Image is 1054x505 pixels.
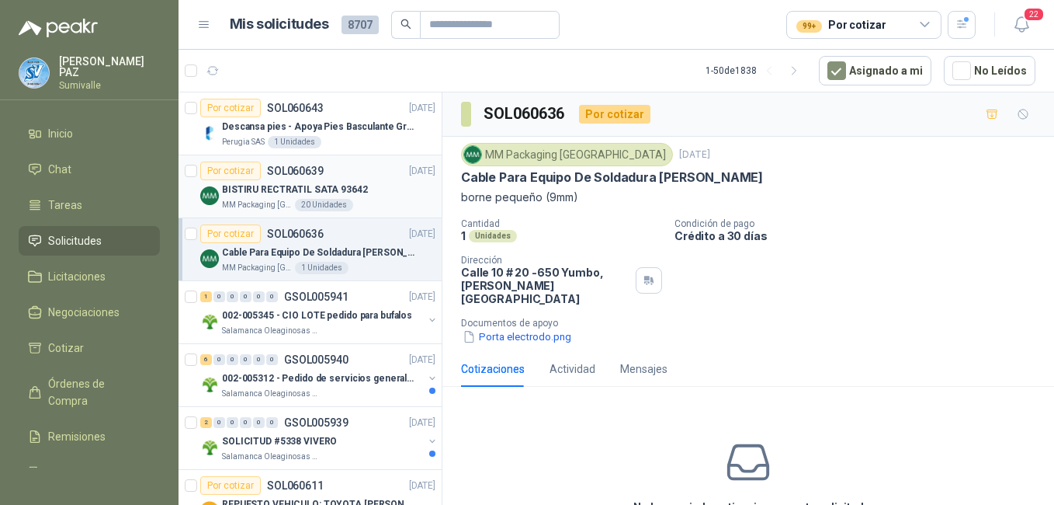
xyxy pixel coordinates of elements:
div: 0 [227,291,238,302]
div: 0 [266,417,278,428]
img: Company Logo [200,249,219,268]
p: SOL060643 [267,103,324,113]
div: 0 [253,354,265,365]
p: Cantidad [461,218,662,229]
img: Company Logo [464,146,481,163]
span: 8707 [342,16,379,34]
button: Asignado a mi [819,56,931,85]
span: search [400,19,411,30]
a: Tareas [19,190,160,220]
div: 20 Unidades [295,199,353,211]
p: SOL060636 [267,228,324,239]
div: Por cotizar [200,162,261,180]
p: Crédito a 30 días [674,229,1048,242]
button: Porta electrodo.png [461,329,573,345]
p: 002-005345 - CIO LOTE pedido para bufalos [222,308,412,323]
p: GSOL005941 [284,291,348,302]
div: 1 [200,291,212,302]
p: 002-005312 - Pedido de servicios generales CASA RO [222,371,415,386]
div: Por cotizar [796,16,886,33]
div: 0 [213,354,225,365]
p: SOLICITUD #5338 VIVERO [222,434,337,449]
a: Por cotizarSOL060643[DATE] Company LogoDescansa pies - Apoya Pies Basculante Graduable Ergonómico... [179,92,442,155]
p: borne pequeño (9mm) [461,189,1035,206]
p: MM Packaging [GEOGRAPHIC_DATA] [222,262,292,274]
h3: SOL060636 [484,102,567,126]
div: 6 [200,354,212,365]
p: Salamanca Oleaginosas SAS [222,451,320,463]
div: Actividad [550,360,595,378]
div: Unidades [469,230,517,242]
a: Órdenes de Compra [19,369,160,416]
p: SOL060611 [267,480,324,491]
p: [DATE] [409,227,435,242]
span: Licitaciones [48,268,106,285]
div: 99+ [796,20,822,33]
p: [DATE] [409,164,435,179]
a: Configuración [19,458,160,487]
p: [PERSON_NAME] PAZ [59,56,160,78]
p: [DATE] [409,101,435,116]
span: Remisiones [48,428,106,445]
p: Sumivalle [59,81,160,90]
button: 22 [1007,11,1035,39]
p: MM Packaging [GEOGRAPHIC_DATA] [222,199,292,211]
img: Company Logo [200,186,219,205]
p: Salamanca Oleaginosas SAS [222,388,320,400]
div: 0 [213,291,225,302]
div: 1 Unidades [295,262,348,274]
span: Chat [48,161,71,178]
div: Por cotizar [200,99,261,117]
div: Cotizaciones [461,360,525,378]
div: 2 [200,417,212,428]
div: 0 [266,354,278,365]
h1: Mis solicitudes [230,13,329,36]
img: Company Logo [200,124,219,142]
div: 1 - 50 de 1838 [706,58,806,83]
p: GSOL005939 [284,417,348,428]
span: Cotizar [48,340,84,357]
p: [DATE] [409,290,435,305]
button: No Leídos [944,56,1035,85]
p: Salamanca Oleaginosas SAS [222,325,320,337]
a: 2 0 0 0 0 0 GSOL005939[DATE] Company LogoSOLICITUD #5338 VIVEROSalamanca Oleaginosas SAS [200,413,439,463]
p: SOL060639 [267,165,324,176]
span: Tareas [48,197,82,214]
span: Configuración [48,464,116,481]
p: [DATE] [409,353,435,367]
div: 0 [227,354,238,365]
a: Cotizar [19,333,160,363]
a: Inicio [19,119,160,148]
p: Perugia SAS [222,136,265,148]
div: 1 Unidades [268,136,321,148]
p: Documentos de apoyo [461,318,1048,329]
span: Inicio [48,125,73,142]
a: Por cotizarSOL060636[DATE] Company LogoCable Para Equipo De Soldadura [PERSON_NAME]MM Packaging [... [179,218,442,281]
div: 0 [213,417,225,428]
img: Company Logo [200,375,219,394]
p: GSOL005940 [284,354,348,365]
p: Calle 10 # 20 -650 Yumbo , [PERSON_NAME][GEOGRAPHIC_DATA] [461,266,629,305]
p: Cable Para Equipo De Soldadura [PERSON_NAME] [222,246,415,260]
div: 0 [266,291,278,302]
p: Cable Para Equipo De Soldadura [PERSON_NAME] [461,169,763,186]
p: Dirección [461,255,629,266]
a: Solicitudes [19,226,160,256]
p: 1 [461,229,466,242]
div: 0 [227,417,238,428]
a: 1 0 0 0 0 0 GSOL005941[DATE] Company Logo002-005345 - CIO LOTE pedido para bufalosSalamanca Oleag... [200,287,439,337]
img: Company Logo [19,58,49,88]
p: [DATE] [679,148,710,162]
a: 6 0 0 0 0 0 GSOL005940[DATE] Company Logo002-005312 - Pedido de servicios generales CASA ROSalama... [200,350,439,400]
div: 0 [240,291,251,302]
span: Negociaciones [48,304,120,321]
img: Company Logo [200,312,219,331]
div: 0 [240,417,251,428]
p: Condición de pago [674,218,1048,229]
div: Por cotizar [200,225,261,243]
span: Solicitudes [48,232,102,249]
div: MM Packaging [GEOGRAPHIC_DATA] [461,143,673,166]
span: 22 [1023,7,1045,22]
span: Órdenes de Compra [48,375,145,409]
div: Por cotizar [579,105,650,124]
